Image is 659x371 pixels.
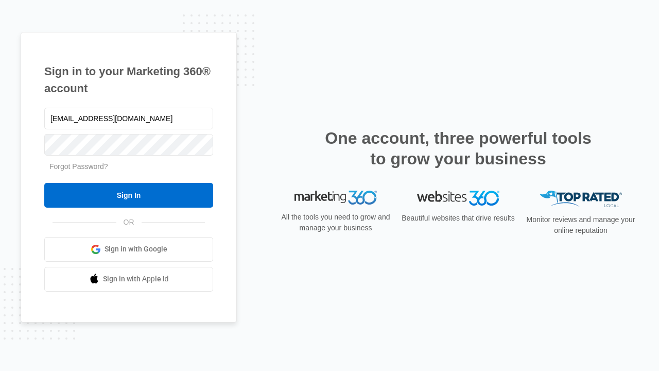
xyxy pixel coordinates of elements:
[116,217,142,228] span: OR
[401,213,516,224] p: Beautiful websites that drive results
[523,214,638,236] p: Monitor reviews and manage your online reputation
[540,191,622,208] img: Top Rated Local
[322,128,595,169] h2: One account, three powerful tools to grow your business
[44,108,213,129] input: Email
[278,212,393,233] p: All the tools you need to grow and manage your business
[44,267,213,292] a: Sign in with Apple Id
[44,63,213,97] h1: Sign in to your Marketing 360® account
[44,237,213,262] a: Sign in with Google
[44,183,213,208] input: Sign In
[103,274,169,284] span: Sign in with Apple Id
[49,162,108,171] a: Forgot Password?
[294,191,377,205] img: Marketing 360
[105,244,167,255] span: Sign in with Google
[417,191,499,206] img: Websites 360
